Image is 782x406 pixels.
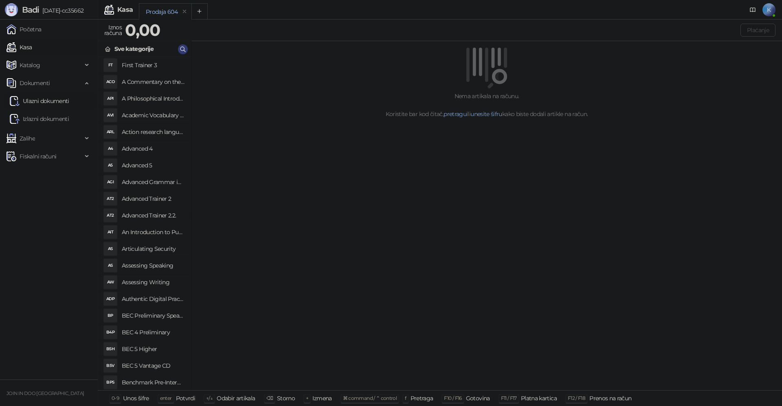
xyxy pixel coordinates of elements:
h4: BEC 4 Preliminary [122,326,185,339]
a: Dokumentacija [746,3,759,16]
span: enter [160,395,172,401]
a: Izlazni dokumenti [10,111,69,127]
a: unesite šifru [470,110,502,118]
h4: Benchmark Pre-Intermediate SB [122,376,185,389]
span: Fiskalni računi [20,148,56,165]
span: ⌫ [266,395,273,401]
span: F12 / F18 [568,395,585,401]
div: AT2 [104,192,117,205]
h4: Authentic Digital Practice Tests, Static online 1ed [122,292,185,305]
span: 0-9 [112,395,119,401]
h4: Advanced Trainer 2 [122,192,185,205]
button: remove [179,8,190,15]
span: [DATE]-cc35662 [39,7,83,14]
div: Izmena [312,393,332,404]
img: Ulazni dokumenti [10,96,20,106]
div: BP [104,309,117,322]
div: AS [104,242,117,255]
h4: Assessing Writing [122,276,185,289]
span: ↑/↓ [206,395,213,401]
h4: Advanced 4 [122,142,185,155]
span: ⌘ command / ⌃ control [343,395,397,401]
a: pretragu [444,110,466,118]
span: F10 / F16 [444,395,461,401]
div: Prenos na račun [589,393,631,404]
div: AGI [104,176,117,189]
h4: BEC Preliminary Speaking Test [122,309,185,322]
h4: An Introduction to Public International Law [122,226,185,239]
h4: Advanced Trainer 2.2. [122,209,185,222]
div: Prodaja 604 [146,7,178,16]
h4: Academic Vocabulary in Use [122,109,185,122]
span: f [405,395,406,401]
strong: 0,00 [125,20,160,40]
div: AW [104,276,117,289]
div: grid [98,57,191,390]
img: Logo [5,3,18,16]
div: B4P [104,326,117,339]
span: K [762,3,775,16]
div: Sve kategorije [114,44,154,53]
span: Dokumenti [20,75,50,91]
button: Plaćanje [740,24,775,37]
span: F11 / F17 [501,395,517,401]
div: AT2 [104,209,117,222]
button: Add tab [191,3,208,20]
div: Unos šifre [123,393,149,404]
div: ACO [104,75,117,88]
h4: First Trainer 3 [122,59,185,72]
h4: BEC 5 Higher [122,342,185,356]
div: Nema artikala na računu. Koristite bar kod čitač, ili kako biste dodali artikle na račun. [201,92,772,119]
div: AIT [104,226,117,239]
div: API [104,92,117,105]
div: Gotovina [466,393,490,404]
div: AVI [104,109,117,122]
div: ADP [104,292,117,305]
h4: Action research language teaching [122,125,185,138]
h4: Advanced 5 [122,159,185,172]
h4: BEC 5 Vantage CD [122,359,185,372]
div: A5 [104,159,117,172]
div: Iznos računa [103,22,123,38]
div: FT [104,59,117,72]
div: Platna kartica [521,393,557,404]
div: AS [104,259,117,272]
div: B5V [104,359,117,372]
a: Kasa [7,39,32,55]
small: JOIN IN DOO [GEOGRAPHIC_DATA] [7,391,84,396]
h4: A Philosophical Introduction to Human Rights [122,92,185,105]
div: Potvrdi [176,393,195,404]
span: Katalog [20,57,40,73]
span: Zalihe [20,130,35,147]
a: Početna [7,21,42,37]
h4: Advanced Grammar in Use [122,176,185,189]
span: + [306,395,308,401]
h4: Articulating Security [122,242,185,255]
span: Badi [22,5,39,15]
div: B5H [104,342,117,356]
div: Odabir artikala [217,393,255,404]
div: Kasa [117,7,133,13]
div: Storno [277,393,295,404]
h4: Assessing Speaking [122,259,185,272]
div: BPS [104,376,117,389]
a: Ulazni dokumentiUlazni dokumenti [10,93,69,109]
div: ARL [104,125,117,138]
h4: A Commentary on the International Convent on Civil and Political Rights [122,75,185,88]
div: Pretraga [411,393,433,404]
div: A4 [104,142,117,155]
